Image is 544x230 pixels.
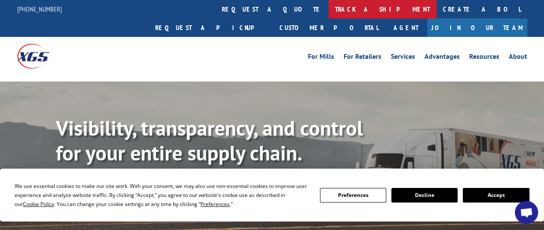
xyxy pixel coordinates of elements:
[515,201,538,224] div: Open chat
[320,188,386,203] button: Preferences
[385,18,427,37] a: Agent
[509,53,527,63] a: About
[463,188,529,203] button: Accept
[15,182,309,209] div: We use essential cookies to make our site work. With your consent, we may also use non-essential ...
[391,53,415,63] a: Services
[344,53,381,63] a: For Retailers
[17,5,62,13] a: [PHONE_NUMBER]
[56,115,363,166] b: Visibility, transparency, and control for your entire supply chain.
[427,18,527,37] a: Join Our Team
[149,18,273,37] a: Request a pickup
[200,200,230,208] span: Preferences
[273,18,385,37] a: Customer Portal
[308,53,334,63] a: For Mills
[469,53,499,63] a: Resources
[391,188,458,203] button: Decline
[23,200,54,208] span: Cookie Policy
[424,53,460,63] a: Advantages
